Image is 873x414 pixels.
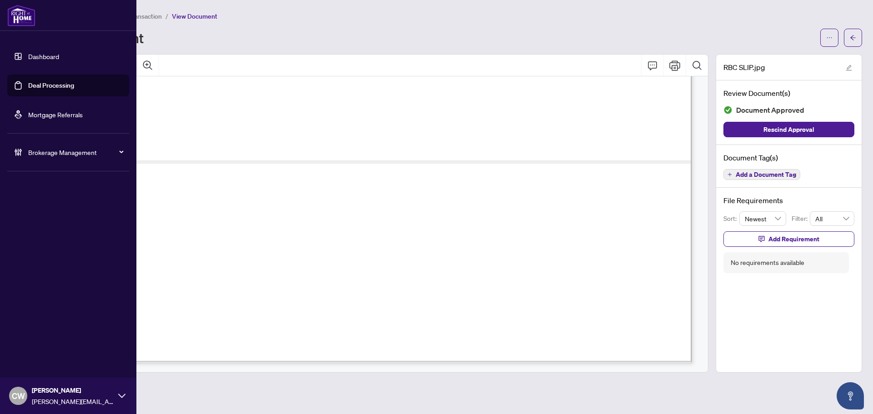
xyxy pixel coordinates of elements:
h4: Document Tag(s) [723,152,854,163]
img: logo [7,5,35,26]
button: Rescind Approval [723,122,854,137]
span: CW [12,389,25,402]
li: / [166,11,168,21]
img: Document Status [723,105,733,115]
span: [PERSON_NAME][EMAIL_ADDRESS][DOMAIN_NAME] [32,396,114,406]
span: View Transaction [113,12,162,20]
span: edit [846,65,852,71]
a: Dashboard [28,52,59,60]
a: Deal Processing [28,81,74,90]
button: Add a Document Tag [723,169,800,180]
p: Filter: [792,214,810,224]
span: Add Requirement [768,232,819,246]
button: Open asap [837,382,864,409]
span: Newest [745,212,781,225]
h4: File Requirements [723,195,854,206]
div: No requirements available [731,258,804,268]
span: All [815,212,849,225]
p: Sort: [723,214,739,224]
span: Add a Document Tag [736,171,796,178]
a: Mortgage Referrals [28,110,83,119]
span: ellipsis [826,35,833,41]
button: Add Requirement [723,231,854,247]
span: arrow-left [850,35,856,41]
span: Rescind Approval [763,122,814,137]
span: [PERSON_NAME] [32,385,114,395]
span: RBC SLIP.jpg [723,62,765,73]
span: Document Approved [736,104,804,116]
h4: Review Document(s) [723,88,854,99]
span: Brokerage Management [28,147,123,157]
span: View Document [172,12,217,20]
span: plus [727,172,732,177]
